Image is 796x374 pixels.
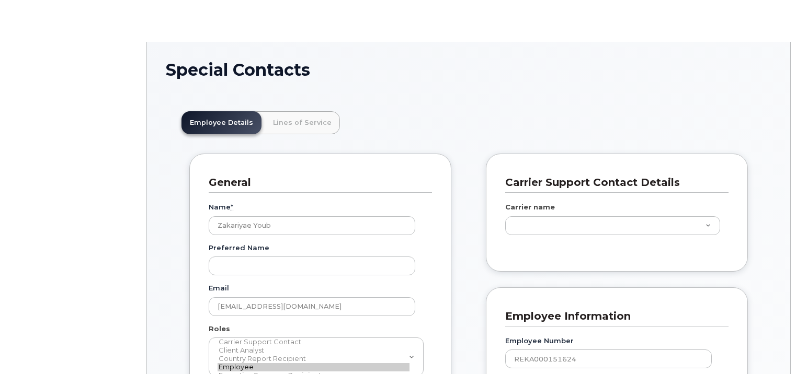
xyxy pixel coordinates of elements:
[265,111,340,134] a: Lines of Service
[209,202,233,212] label: Name
[209,324,230,334] label: Roles
[218,363,410,371] option: Employee
[181,111,261,134] a: Employee Details
[231,203,233,211] abbr: required
[218,338,410,346] option: Carrier Support Contact
[218,355,410,363] option: Country Report Recipient
[209,176,424,190] h3: General
[166,61,771,79] h1: Special Contacts
[505,309,721,323] h3: Employee Information
[209,283,229,293] label: Email
[218,346,410,355] option: Client Analyst
[505,336,574,346] label: Employee Number
[505,202,555,212] label: Carrier name
[505,176,721,190] h3: Carrier Support Contact Details
[209,243,269,253] label: Preferred Name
